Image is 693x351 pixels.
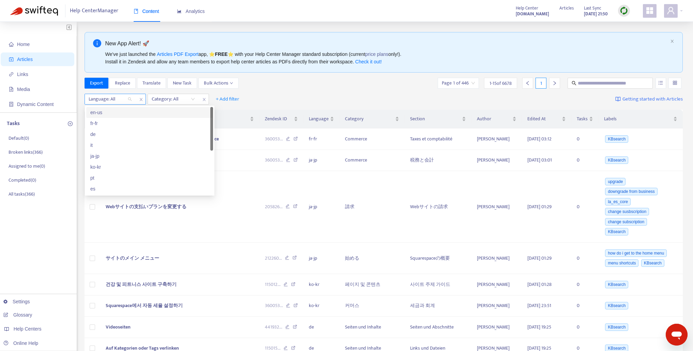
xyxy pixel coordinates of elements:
td: [PERSON_NAME] [471,295,522,317]
span: Zendesk ID [265,115,292,123]
td: ja-jp [303,150,340,171]
iframe: Button to launch messaging window [666,324,688,346]
span: close [200,95,209,104]
div: fr-fr [86,118,213,129]
span: left [525,81,530,86]
td: [PERSON_NAME] [471,274,522,295]
td: 0 [571,295,599,317]
span: 212260 ... [265,255,282,262]
th: Labels [599,110,683,128]
span: New Task [173,79,192,87]
span: Edited At [527,115,560,123]
span: plus-circle [68,121,73,126]
span: KBsearch [605,281,628,288]
div: it [86,140,213,151]
a: [DOMAIN_NAME] [516,10,549,18]
span: Labels [604,115,672,123]
span: la_es_core [605,198,631,205]
button: Replace [109,78,136,89]
span: how do i get to the home menu [605,249,667,257]
button: New Task [167,78,197,89]
p: All tasks ( 366 ) [9,190,35,198]
span: right [552,81,557,86]
span: file-image [9,87,14,92]
span: Help Center [516,4,538,12]
span: Bulk Actions [204,79,233,87]
span: サイトのメイン メニュー [106,254,159,262]
span: 360053 ... [265,135,283,143]
span: Articles [17,57,33,62]
button: Export [85,78,108,89]
span: downgrade from business [605,188,657,195]
td: 0 [571,150,599,171]
td: 0 [571,171,599,243]
td: 0 [571,317,599,338]
span: user [667,6,675,15]
div: We've just launched the app, ⭐ ⭐️ with your Help Center Manager standard subscription (current on... [105,50,668,65]
strong: [DATE] 21:50 [584,10,608,18]
td: 커머스 [340,295,405,317]
td: 세금과 회계 [405,295,472,317]
td: ko-kr [303,274,340,295]
th: Tasks [571,110,599,128]
div: New App Alert! 🚀 [105,39,668,48]
span: unordered-list [658,80,663,85]
button: Translate [137,78,166,89]
div: ko-kr [86,162,213,172]
span: [DATE] 23:51 [527,302,551,309]
td: [PERSON_NAME] [471,128,522,150]
div: pt [86,172,213,183]
img: sync.dc5367851b00ba804db3.png [620,6,628,15]
span: 115012 ... [265,281,281,288]
span: Author [477,115,511,123]
span: Getting started with Articles [622,95,683,103]
span: home [9,42,14,47]
span: container [9,102,14,107]
span: Media [17,87,30,92]
div: de [90,131,209,138]
div: fr-fr [90,120,209,127]
span: close [137,95,146,104]
span: Replace [115,79,130,87]
span: 건강 및 피트니스 사이트 구축하기 [106,280,177,288]
span: Analytics [177,9,205,14]
span: KBsearch [605,135,628,143]
span: appstore [646,6,654,15]
span: Section [410,115,461,123]
td: 사이트 주제 가이드 [405,274,472,295]
div: en-us [90,109,209,116]
th: Author [471,110,522,128]
span: account-book [9,57,14,62]
span: change subscription [605,218,647,226]
span: Squarespace에서 자동 세율 설정하기 [106,302,183,309]
img: Swifteq [10,6,58,16]
span: [DATE] 03:01 [527,156,552,164]
span: Help Center Manager [70,4,118,17]
span: down [230,81,233,85]
td: Squarespaceの概要 [405,243,472,274]
span: upgrade [605,178,626,185]
div: 1 [536,78,546,89]
span: Videoseiten [106,323,131,331]
td: Seiten und Abschnitte [405,317,472,338]
td: [PERSON_NAME] [471,171,522,243]
span: [DATE] 03:12 [527,135,552,143]
span: KBsearch [605,228,628,235]
span: info-circle [93,39,101,47]
img: image-link [615,96,621,102]
td: 請求 [340,171,405,243]
td: 0 [571,274,599,295]
span: Content [134,9,159,14]
span: Last Sync [584,4,601,12]
div: ko-kr [90,163,209,171]
span: + Add filter [216,95,239,103]
span: book [134,9,138,14]
b: FREE [215,51,227,57]
span: Articles [559,4,574,12]
span: Links [17,72,28,77]
span: change susbscription [605,208,649,215]
button: Bulk Actionsdown [198,78,239,89]
span: 441932 ... [265,323,282,331]
div: pt [90,174,209,182]
div: de [86,129,213,140]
